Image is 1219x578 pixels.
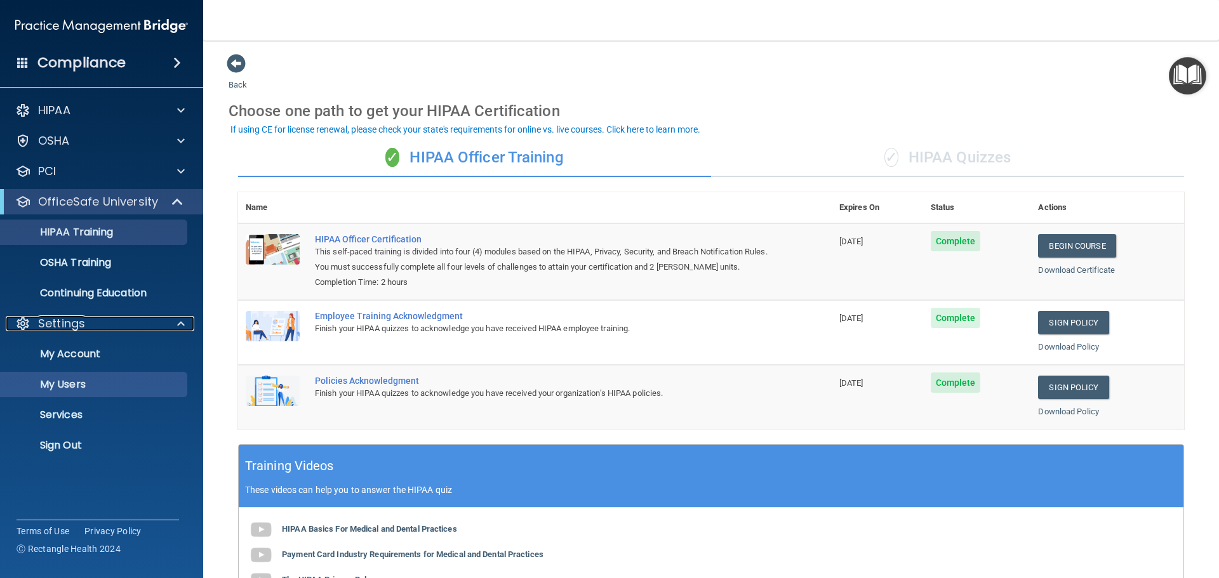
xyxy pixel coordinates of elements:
[931,231,981,251] span: Complete
[832,192,923,223] th: Expires On
[15,133,185,148] a: OSHA
[1169,57,1206,95] button: Open Resource Center
[315,244,768,275] div: This self-paced training is divided into four (4) modules based on the HIPAA, Privacy, Security, ...
[238,139,711,177] div: HIPAA Officer Training
[385,148,399,167] span: ✓
[38,164,56,179] p: PCI
[248,542,274,568] img: gray_youtube_icon.38fcd6cc.png
[15,194,184,209] a: OfficeSafe University
[84,525,142,537] a: Privacy Policy
[15,13,188,39] img: PMB logo
[230,125,700,134] div: If using CE for license renewal, please check your state's requirements for online vs. live cours...
[8,409,182,421] p: Services
[282,549,543,559] b: Payment Card Industry Requirements for Medical and Dental Practices
[245,455,334,477] h5: Training Videos
[38,103,70,118] p: HIPAA
[8,287,182,299] p: Continuing Education
[38,194,158,209] p: OfficeSafe University
[315,275,768,290] div: Completion Time: 2 hours
[17,525,69,537] a: Terms of Use
[8,256,111,269] p: OSHA Training
[931,372,981,393] span: Complete
[1038,342,1099,351] a: Download Policy
[315,386,768,401] div: Finish your HIPAA quizzes to acknowledge you have received your organization’s HIPAA policies.
[931,308,981,328] span: Complete
[923,192,1031,223] th: Status
[38,133,70,148] p: OSHA
[8,226,113,239] p: HIPAA Training
[711,139,1184,177] div: HIPAA Quizzes
[1038,234,1116,258] a: Begin Course
[315,311,768,321] div: Employee Training Acknowledgment
[238,192,307,223] th: Name
[315,234,768,244] a: HIPAA Officer Certification
[38,316,85,331] p: Settings
[8,378,182,391] p: My Users
[248,517,274,542] img: gray_youtube_icon.38fcd6cc.png
[37,54,126,72] h4: Compliance
[245,485,1177,495] p: These videos can help you to answer the HIPAA quiz
[229,65,247,89] a: Back
[15,103,185,118] a: HIPAA
[315,321,768,336] div: Finish your HIPAA quizzes to acknowledge you have received HIPAA employee training.
[1038,407,1099,416] a: Download Policy
[1038,265,1115,275] a: Download Certificate
[884,148,898,167] span: ✓
[999,488,1204,539] iframe: Drift Widget Chat Controller
[839,313,863,323] span: [DATE]
[315,376,768,386] div: Policies Acknowledgment
[839,237,863,246] span: [DATE]
[282,524,457,534] b: HIPAA Basics For Medical and Dental Practices
[17,542,121,555] span: Ⓒ Rectangle Health 2024
[15,164,185,179] a: PCI
[1030,192,1184,223] th: Actions
[8,348,182,360] p: My Account
[8,439,182,452] p: Sign Out
[15,316,185,331] a: Settings
[839,378,863,388] span: [DATE]
[1038,376,1109,399] a: Sign Policy
[229,93,1194,129] div: Choose one path to get your HIPAA Certification
[229,123,702,136] button: If using CE for license renewal, please check your state's requirements for online vs. live cours...
[1038,311,1109,334] a: Sign Policy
